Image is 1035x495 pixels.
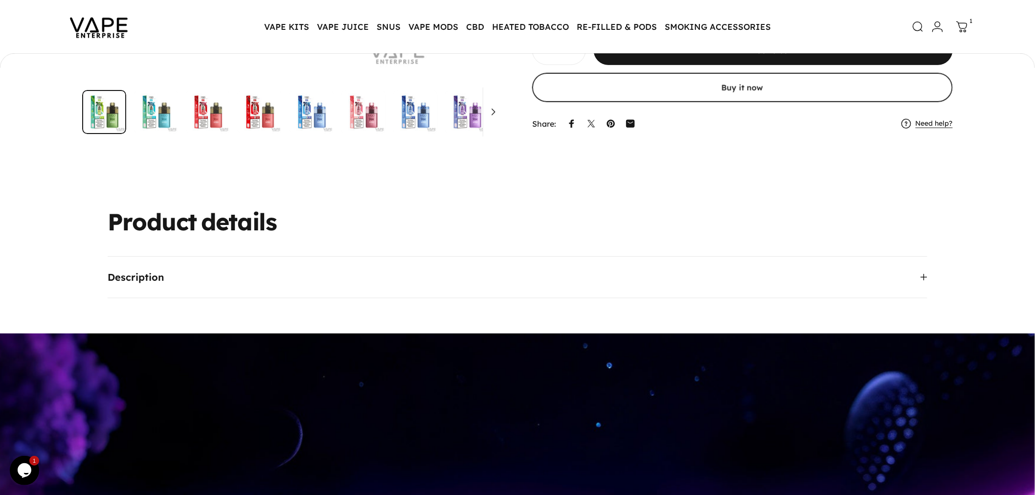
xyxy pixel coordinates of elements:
[238,90,282,134] img: HQD Glow vape device and packaging on a white background
[497,90,541,134] img: HQD Glow vape device and packaging on a white background
[951,16,973,38] a: 1 item
[108,272,164,282] span: Description
[488,17,573,37] summary: HEATED TOBACCO
[186,90,230,134] img: HQD Glow vape device and packaging on a white background
[341,90,385,134] button: Go to item
[313,17,373,37] summary: VAPE JUICE
[202,210,277,233] animate-element: details
[290,90,334,134] button: Go to item
[108,257,927,298] summary: Description
[393,90,437,134] img: HQD Glow vape device and packaging on a white background
[260,17,775,37] nav: Primary
[497,90,541,134] button: Go to item
[108,210,197,233] animate-element: Product
[290,90,334,134] img: HQD Glow vape device and packaging on a white background
[445,90,489,134] button: Go to item
[55,4,143,50] img: Vape Enterprise
[134,90,178,134] button: Go to item
[82,90,126,134] button: Go to item
[393,90,437,134] button: Go to item
[186,90,230,134] button: Go to item
[238,90,282,134] button: Go to item
[532,120,556,128] p: Share:
[445,90,489,134] img: Purple HQD Glow vape device and packaging on a white background
[405,17,462,37] summary: VAPE MODS
[134,90,178,134] img: HQD Glow vape device and packaging on a white background
[373,17,405,37] summary: SNUS
[916,120,953,129] a: Need help?
[970,16,973,25] cart-count: 1 item
[462,17,488,37] summary: CBD
[82,90,126,134] img: HQD Glow vape device and packaging on a white background
[260,17,313,37] summary: VAPE KITS
[341,90,385,134] img: HQD Glow 70K vape device and packaging on a white background
[10,456,41,485] iframe: chat widget
[661,17,775,37] summary: SMOKING ACCESSORIES
[532,73,953,103] button: Buy it now
[573,17,661,37] summary: RE-FILLED & PODS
